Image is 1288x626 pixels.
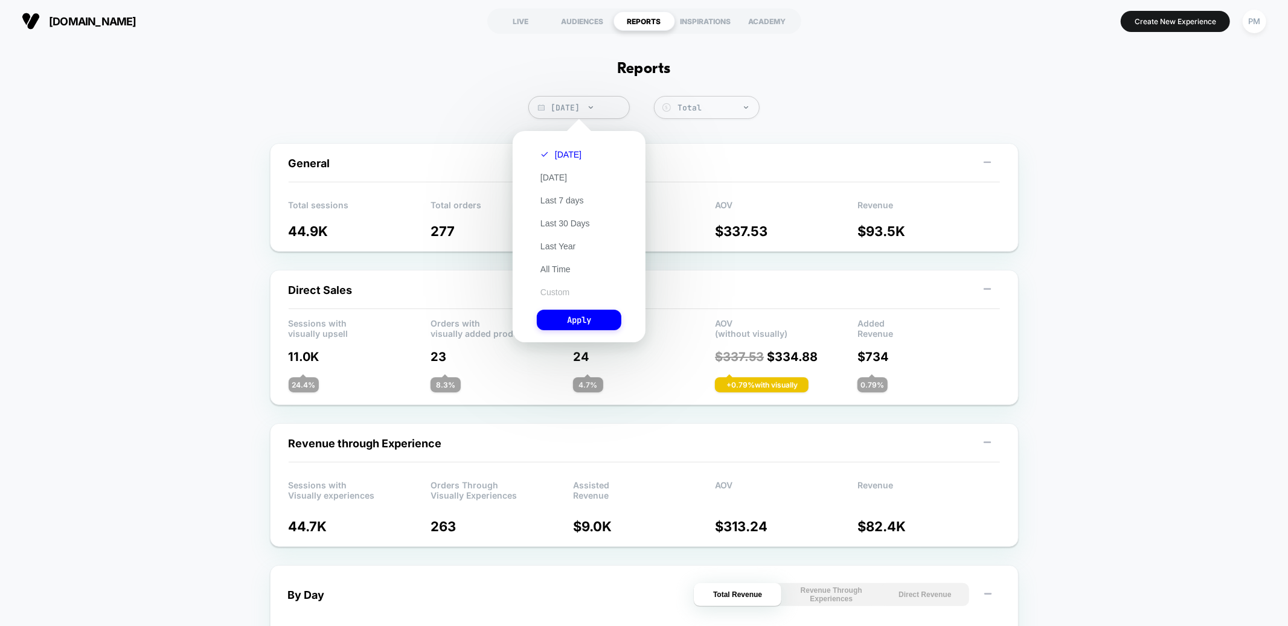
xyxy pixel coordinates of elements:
div: PM [1243,10,1266,33]
button: Custom [537,287,573,298]
p: 277 [431,223,573,239]
p: $ 313.24 [715,519,857,534]
div: LIVE [490,11,552,31]
p: $ 82.4K [857,519,1000,534]
p: Sessions with visually upsell [289,318,431,336]
p: Assisted Revenue [573,480,716,498]
button: Direct Revenue [881,583,969,606]
div: + 0.79 % with visually [715,377,809,392]
p: AOV [715,200,857,218]
tspan: $ [665,104,668,110]
button: [DOMAIN_NAME] [18,11,140,31]
button: Apply [537,310,621,330]
div: By Day [288,589,325,601]
p: $ 734 [857,350,1000,364]
button: Last 30 Days [537,218,594,229]
button: Last 7 days [537,195,588,206]
p: Orders with visually added products [431,318,573,336]
p: AOV [715,480,857,498]
p: 24 [573,350,716,364]
button: Create New Experience [1121,11,1230,32]
button: All Time [537,264,574,275]
p: Sessions with Visually experiences [289,480,431,498]
p: 44.7K [289,519,431,534]
div: Total [678,103,753,113]
img: end [589,106,593,109]
p: $ 93.5K [857,223,1000,239]
div: 24.4 % [289,377,319,392]
p: $ 337.53 [715,223,857,239]
p: 23 [431,350,573,364]
p: 44.9K [289,223,431,239]
img: Visually logo [22,12,40,30]
button: Last Year [537,241,579,252]
div: REPORTS [614,11,675,31]
p: $ 334.88 [715,350,857,364]
span: $ 337.53 [715,350,764,364]
div: INSPIRATIONS [675,11,737,31]
div: AUDIENCES [552,11,614,31]
p: 11.0K [289,350,431,364]
button: PM [1239,9,1270,34]
p: AOV (without visually) [715,318,857,336]
p: Total sessions [289,200,431,218]
div: ACADEMY [737,11,798,31]
p: Revenue [857,200,1000,218]
span: General [289,157,330,170]
button: [DATE] [537,149,585,160]
button: Revenue Through Experiences [787,583,875,606]
span: [DOMAIN_NAME] [49,15,136,28]
span: Revenue through Experience [289,437,442,450]
p: Total orders [431,200,573,218]
span: Direct Sales [289,284,353,296]
p: Orders Through Visually Experiences [431,480,573,498]
p: $ 9.0K [573,519,716,534]
div: 4.7 % [573,377,603,392]
button: [DATE] [537,172,571,183]
span: [DATE] [528,96,630,119]
img: calendar [538,104,545,110]
p: 263 [431,519,573,534]
p: Revenue [857,480,1000,498]
p: Added Revenue [857,318,1000,336]
div: 0.79 % [857,377,888,392]
img: end [744,106,748,109]
h1: Reports [617,60,670,78]
div: 8.3 % [431,377,461,392]
button: Total Revenue [694,583,781,606]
